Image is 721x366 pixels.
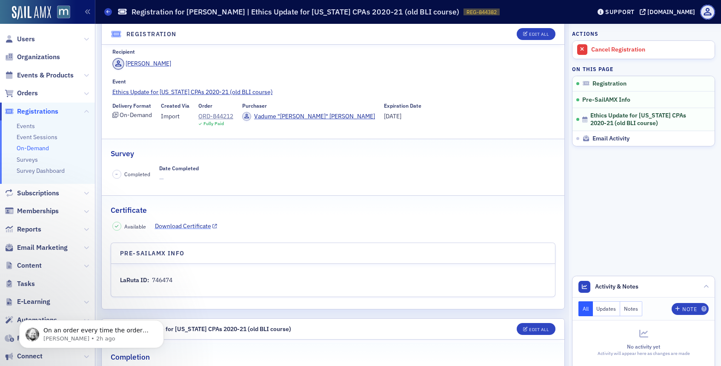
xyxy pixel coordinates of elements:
[640,9,698,15] button: [DOMAIN_NAME]
[254,112,375,121] div: Vadume "[PERSON_NAME]" [PERSON_NAME]
[5,189,59,198] a: Subscriptions
[17,107,58,116] span: Registrations
[578,350,709,357] div: Activity will appear here as changes are made
[578,301,593,316] button: All
[124,223,146,230] span: Available
[5,243,68,252] a: Email Marketing
[620,301,642,316] button: Notes
[120,249,184,258] h4: Pre-SailAMX Info
[595,282,638,291] span: Activity & Notes
[5,334,41,343] a: Finance
[5,297,50,306] a: E-Learning
[592,80,627,88] span: Registration
[37,33,147,40] p: Message from Aidan, sent 2h ago
[17,156,38,163] a: Surveys
[5,34,35,44] a: Users
[5,261,42,270] a: Content
[593,301,621,316] button: Updates
[5,107,58,116] a: Registrations
[17,144,49,152] a: On-Demand
[115,171,118,177] span: –
[37,25,146,82] span: On an order every time the order items are saved it recalculates the price, even if nothing was c...
[572,65,715,73] h4: On this page
[578,343,709,350] div: No activity yet
[384,112,401,120] span: [DATE]
[112,58,172,70] a: [PERSON_NAME]
[17,279,35,289] span: Tasks
[112,49,135,55] div: Recipient
[5,71,74,80] a: Events & Products
[647,8,695,16] div: [DOMAIN_NAME]
[17,225,41,234] span: Reports
[112,88,554,97] a: Ethics Update for [US_STATE] CPAs 2020-21 (old BLI course)
[126,30,177,39] h4: Registration
[159,174,199,183] span: —
[198,103,212,109] div: Order
[242,103,267,109] div: Purchaser
[384,103,421,109] div: Expiration Date
[17,297,50,306] span: E-Learning
[17,71,74,80] span: Events & Products
[17,89,38,98] span: Orders
[672,303,709,315] button: Note
[120,113,152,117] div: On-Demand
[17,206,59,216] span: Memberships
[152,276,172,285] div: 746474
[517,28,555,40] button: Edit All
[17,167,65,174] a: Survey Dashboard
[126,325,291,334] div: Ethics Update for [US_STATE] CPAs 2020-21 (old BLI course)
[466,9,497,16] span: REG-844382
[572,41,715,59] a: Cancel Registration
[17,122,35,130] a: Events
[159,165,199,172] div: Date Completed
[57,6,70,19] img: SailAMX
[5,352,43,361] a: Connect
[605,8,635,16] div: Support
[517,323,555,335] button: Edit All
[5,225,41,234] a: Reports
[5,206,59,216] a: Memberships
[111,148,134,159] h2: Survey
[5,279,35,289] a: Tasks
[6,302,177,362] iframe: Intercom notifications message
[590,112,704,127] span: Ethics Update for [US_STATE] CPAs 2020-21 (old BLI course)
[682,307,697,312] div: Note
[582,96,630,103] span: Pre-SailAMX Info
[132,7,459,17] h1: Registration for [PERSON_NAME] | Ethics Update for [US_STATE] CPAs 2020-21 (old BLI course)
[17,189,59,198] span: Subscriptions
[572,30,598,37] h4: Actions
[17,261,42,270] span: Content
[112,78,126,85] div: Event
[592,135,629,143] span: Email Activity
[120,276,149,285] div: LaRuta ID:
[12,6,51,20] img: SailAMX
[529,327,549,332] div: Edit All
[203,121,224,126] div: Fully Paid
[51,6,70,20] a: View Homepage
[591,46,710,54] div: Cancel Registration
[5,89,38,98] a: Orders
[529,32,549,37] div: Edit All
[5,315,57,325] a: Automations
[112,103,151,109] div: Delivery Format
[5,52,60,62] a: Organizations
[17,133,57,141] a: Event Sessions
[242,112,375,121] a: Vadume "[PERSON_NAME]" [PERSON_NAME]
[111,205,147,216] h2: Certificate
[124,170,150,178] span: Completed
[126,59,171,68] div: [PERSON_NAME]
[161,112,189,121] span: Import
[700,5,715,20] span: Profile
[17,243,68,252] span: Email Marketing
[198,112,233,121] a: ORD-844212
[161,103,189,109] div: Created Via
[17,52,60,62] span: Organizations
[17,34,35,44] span: Users
[155,222,217,231] a: Download Certificate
